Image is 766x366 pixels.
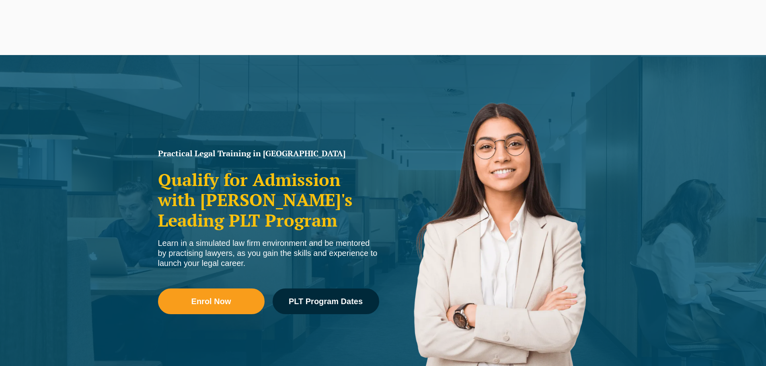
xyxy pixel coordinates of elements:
[191,297,231,305] span: Enrol Now
[273,288,379,314] a: PLT Program Dates
[158,288,265,314] a: Enrol Now
[289,297,363,305] span: PLT Program Dates
[158,170,379,230] h2: Qualify for Admission with [PERSON_NAME]'s Leading PLT Program
[158,238,379,268] div: Learn in a simulated law firm environment and be mentored by practising lawyers, as you gain the ...
[158,149,379,157] h1: Practical Legal Training in [GEOGRAPHIC_DATA]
